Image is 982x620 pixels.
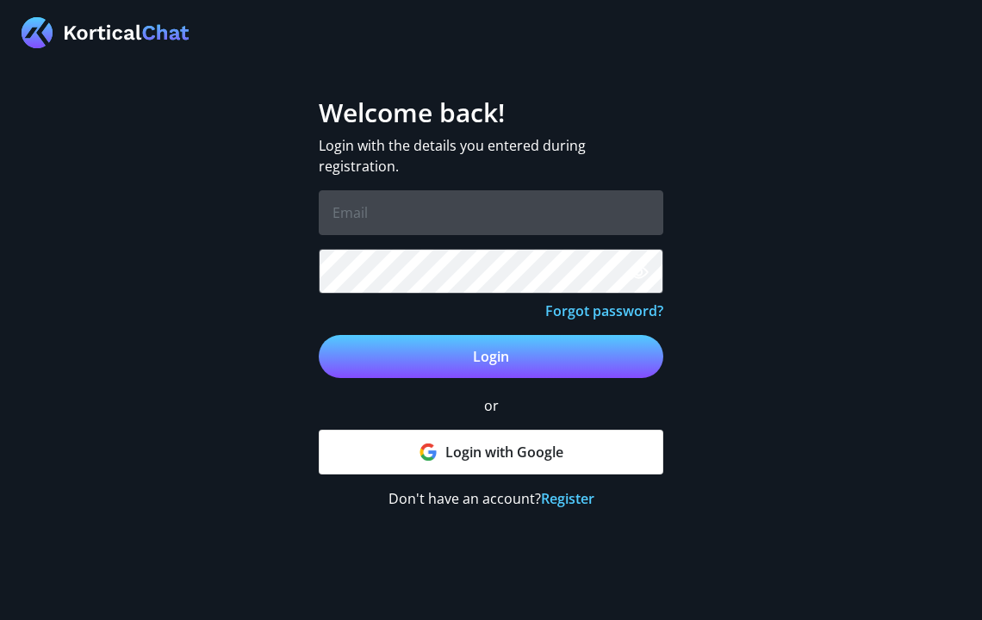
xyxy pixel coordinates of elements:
a: Login with Google [319,430,663,474]
a: Register [541,489,594,508]
p: Login with the details you entered during registration. [319,135,663,177]
p: Don't have an account? [319,488,663,509]
a: Forgot password? [545,301,663,320]
button: Login [319,335,663,378]
img: Logo [22,17,190,48]
p: or [319,395,663,416]
input: Email [319,190,663,235]
h1: Welcome back! [319,97,663,128]
img: Google Icon [420,443,437,461]
img: Toggle password visibility [628,262,649,282]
